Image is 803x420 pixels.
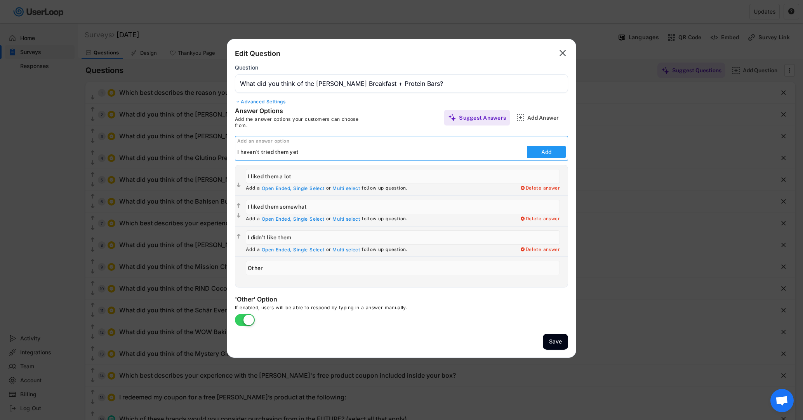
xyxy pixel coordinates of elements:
text:  [560,47,566,59]
div: Multi select [332,216,360,222]
div: Delete answer [520,185,560,192]
button:  [235,202,242,210]
text:  [237,233,241,240]
div: Multi select [332,247,360,253]
div: Edit Question [235,49,280,58]
div: Answer Options [235,107,351,116]
text:  [237,182,241,188]
img: AddMajor.svg [516,113,525,122]
div: Open Ended, [262,185,292,192]
button:  [235,181,242,189]
button: Save [543,334,568,350]
button:  [235,233,242,240]
div: Open Ended, [262,247,292,253]
div: Advanced Settings [235,99,568,105]
div: Delete answer [520,216,560,222]
div: Add a [246,247,260,253]
input: I liked them somewhat [246,200,560,214]
div: or [326,185,331,192]
div: Open Ended, [262,216,292,222]
input: I didn't like them [246,230,560,245]
div: Delete answer [520,247,560,253]
div: Add a [246,216,260,222]
div: Add the answer options your customers can choose from. [235,116,371,128]
div: Single Select [293,247,324,253]
text:  [237,202,241,209]
input: I liked them a lot [246,169,560,183]
button: Add [527,146,566,158]
div: 'Other' Option [235,295,390,305]
div: Multi select [332,185,360,192]
div: Open chat [770,389,794,412]
div: Suggest Answers [459,114,506,121]
div: follow up question. [362,247,407,253]
button:  [235,212,242,220]
div: Add an answer option [237,138,568,145]
input: Type your question here... [235,74,568,93]
div: Add Answer [527,114,566,121]
img: MagicMajor%20%28Purple%29.svg [448,113,456,122]
text:  [237,212,241,219]
div: or [326,247,331,253]
input: Other [246,261,560,275]
div: Single Select [293,216,324,222]
div: If enabled, users will be able to respond by typing in a answer manually. [235,305,468,314]
div: or [326,216,331,222]
div: Single Select [293,185,324,192]
div: Add a [246,185,260,192]
div: follow up question. [362,216,407,222]
div: follow up question. [362,185,407,192]
div: Question [235,64,258,71]
button:  [557,47,568,59]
